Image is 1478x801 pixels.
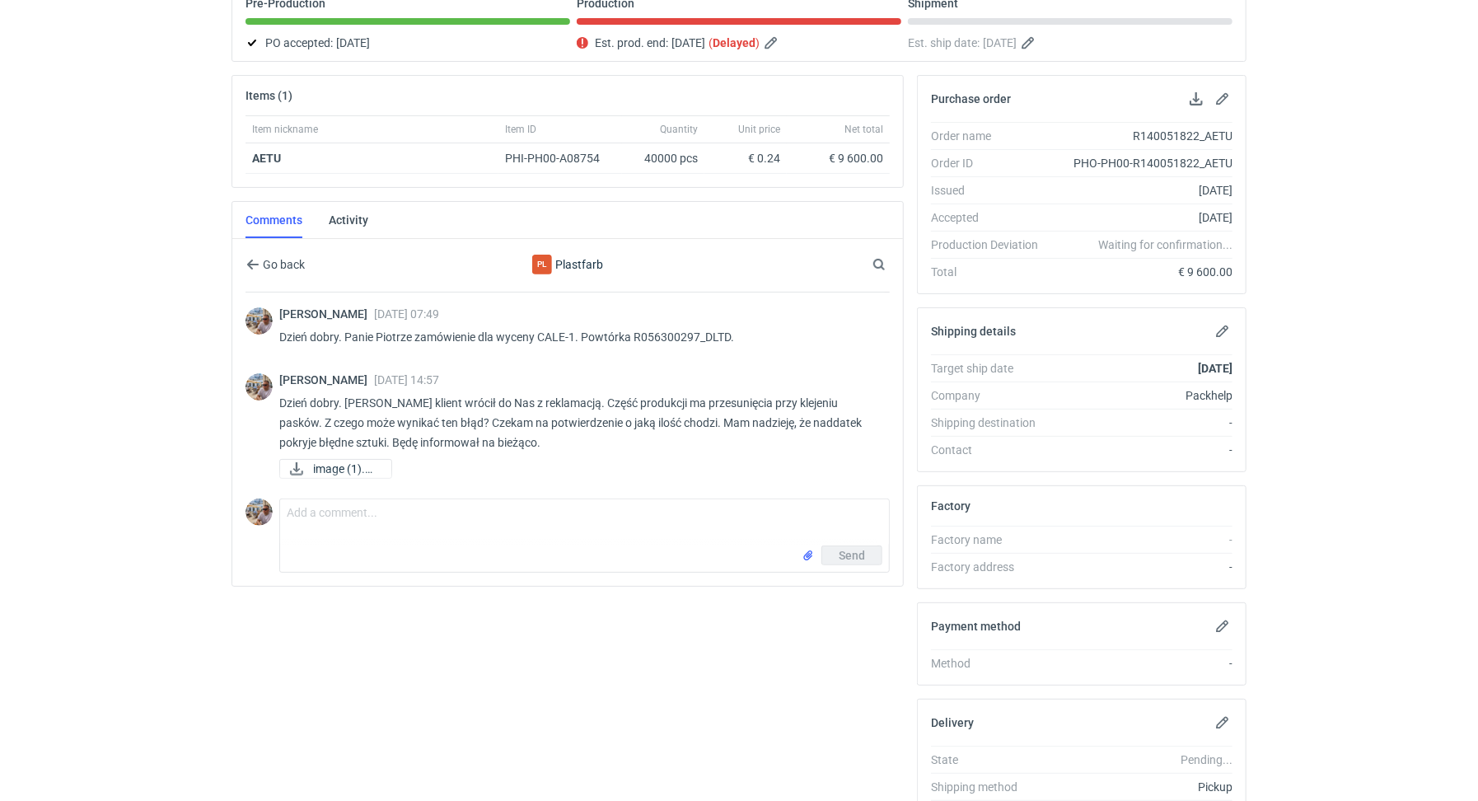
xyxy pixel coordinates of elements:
[279,393,877,452] p: Dzień dobry. [PERSON_NAME] klient wrócił do Nas z reklamacją. Część produkcji ma przesunięcia prz...
[931,620,1021,633] h2: Payment method
[532,255,552,274] figcaption: Pl
[931,360,1051,377] div: Target ship date
[839,550,865,561] span: Send
[336,33,370,53] span: [DATE]
[931,716,974,729] h2: Delivery
[931,325,1016,338] h2: Shipping details
[374,307,439,321] span: [DATE] 07:49
[1213,321,1232,341] button: Edit shipping details
[711,150,780,166] div: € 0.24
[622,143,704,174] div: 40000 pcs
[329,202,368,238] a: Activity
[1198,362,1232,375] strong: [DATE]
[931,237,1051,253] div: Production Deviation
[246,499,273,526] img: Michał Palasek
[1051,128,1232,144] div: R140051822_AETU
[931,559,1051,575] div: Factory address
[374,373,439,386] span: [DATE] 14:57
[755,36,760,49] em: )
[983,33,1017,53] span: [DATE]
[252,123,318,136] span: Item nickname
[577,33,901,53] div: Est. prod. end:
[931,442,1051,458] div: Contact
[1051,182,1232,199] div: [DATE]
[931,779,1051,795] div: Shipping method
[793,150,883,166] div: € 9 600.00
[1051,415,1232,431] div: -
[931,387,1051,404] div: Company
[1051,155,1232,171] div: PHO-PH00-R140051822_AETU
[279,459,392,479] a: image (1).png
[246,89,292,102] h2: Items (1)
[313,460,378,478] span: image (1).png
[738,123,780,136] span: Unit price
[1213,616,1232,636] button: Edit payment method
[1213,713,1232,733] button: Edit delivery details
[713,36,755,49] strong: Delayed
[931,655,1051,672] div: Method
[931,182,1051,199] div: Issued
[1181,753,1232,766] em: Pending...
[931,155,1051,171] div: Order ID
[1051,442,1232,458] div: -
[931,499,971,513] h2: Factory
[279,307,374,321] span: [PERSON_NAME]
[869,255,922,274] input: Search
[1051,779,1232,795] div: Pickup
[279,327,877,347] p: Dzień dobry. Panie Piotrze zamówienie dla wyceny CALE-1. Powtórka R056300297_DLTD.
[660,123,698,136] span: Quantity
[260,259,305,270] span: Go back
[931,752,1051,768] div: State
[931,209,1051,226] div: Accepted
[532,255,552,274] div: Plastfarb
[246,202,302,238] a: Comments
[1051,387,1232,404] div: Packhelp
[433,255,703,274] div: Plastfarb
[709,36,713,49] em: (
[246,33,570,53] div: PO accepted:
[931,532,1051,548] div: Factory name
[246,307,273,335] img: Michał Palasek
[821,546,882,565] button: Send
[1051,532,1232,548] div: -
[252,152,281,165] a: AETU
[246,255,306,274] button: Go back
[763,33,783,53] button: Edit estimated production end date
[246,373,273,400] img: Michał Palasek
[1051,655,1232,672] div: -
[931,264,1051,280] div: Total
[505,123,536,136] span: Item ID
[844,123,883,136] span: Net total
[1051,209,1232,226] div: [DATE]
[671,33,705,53] span: [DATE]
[505,150,615,166] div: PHI-PH00-A08754
[931,415,1051,431] div: Shipping destination
[931,92,1011,105] h2: Purchase order
[1213,89,1232,109] button: Edit purchase order
[279,373,374,386] span: [PERSON_NAME]
[1098,237,1232,253] em: Waiting for confirmation...
[1020,33,1040,53] button: Edit estimated shipping date
[1051,264,1232,280] div: € 9 600.00
[931,128,1051,144] div: Order name
[1051,559,1232,575] div: -
[908,33,1232,53] div: Est. ship date:
[1186,89,1206,109] button: Download PO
